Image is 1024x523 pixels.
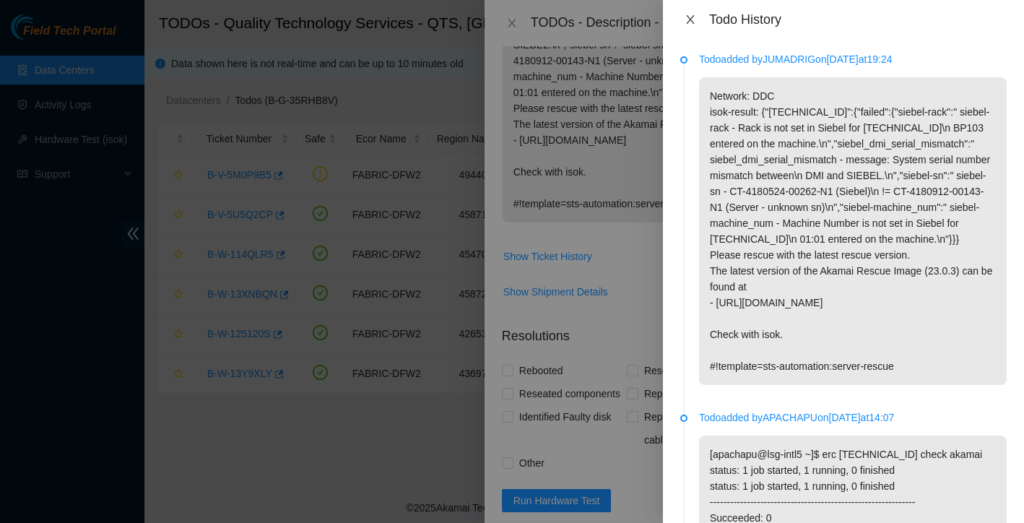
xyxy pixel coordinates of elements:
button: Close [680,13,700,27]
div: Todo History [709,12,1007,27]
p: Todo added by JUMADRIG on [DATE] at 19:24 [699,51,1007,67]
p: Todo added by APACHAPU on [DATE] at 14:07 [699,410,1007,425]
p: Network: DDC isok-result: {"[TECHNICAL_ID]":{"failed":{"siebel-rack":" siebel-rack - Rack is not ... [699,77,1007,385]
span: close [685,14,696,25]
